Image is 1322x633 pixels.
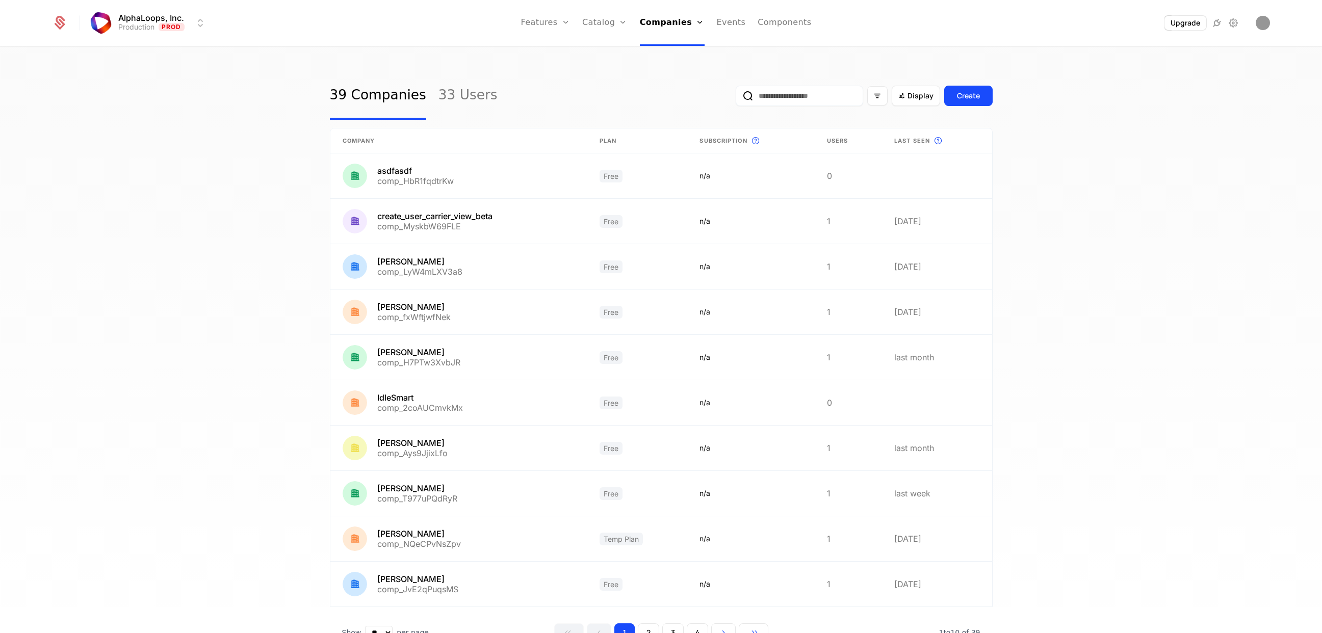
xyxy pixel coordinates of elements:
[587,128,687,153] th: Plan
[894,137,930,145] span: Last seen
[330,72,426,120] a: 39 Companies
[118,14,184,22] span: AlphaLoops, Inc.
[944,86,993,106] button: Create
[1256,16,1270,30] img: Matt Fleming
[89,11,113,35] img: AlphaLoops, Inc.
[815,128,882,153] th: Users
[1211,17,1223,29] a: Integrations
[92,12,206,34] button: Select environment
[118,22,154,32] div: Production
[908,91,934,101] span: Display
[699,137,747,145] span: Subscription
[1227,17,1239,29] a: Settings
[159,23,185,31] span: Prod
[892,86,940,106] button: Display
[1256,16,1270,30] button: Open user button
[867,86,888,106] button: Filter options
[438,72,498,120] a: 33 Users
[957,91,980,101] div: Create
[330,128,588,153] th: Company
[1164,16,1206,30] button: Upgrade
